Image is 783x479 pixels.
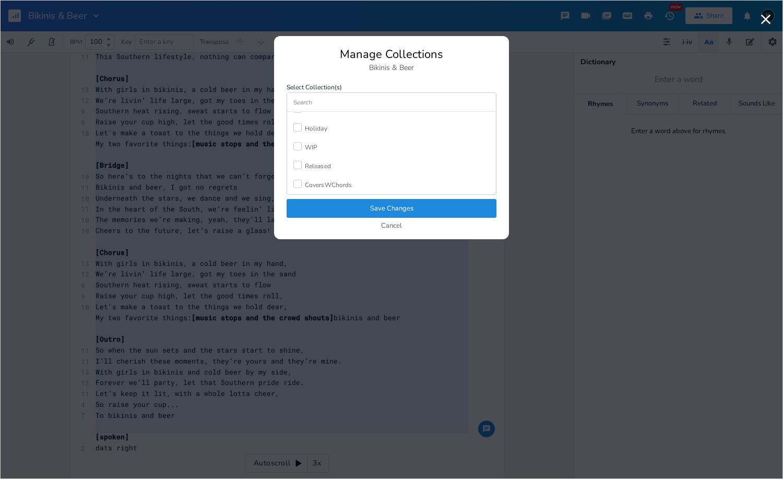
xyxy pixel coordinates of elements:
[305,144,317,150] div: WIP
[305,182,352,188] div: CoversWChords
[287,49,496,60] div: Manage Collections
[305,163,331,169] div: Released
[305,125,327,132] div: Holiday
[287,64,496,72] div: Bikinis & Beer
[287,199,496,218] button: Save Changes
[287,84,496,90] label: Select Collection(s)
[381,222,402,231] button: Cancel
[287,93,496,112] input: Search
[305,107,345,113] div: ToBeReleased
